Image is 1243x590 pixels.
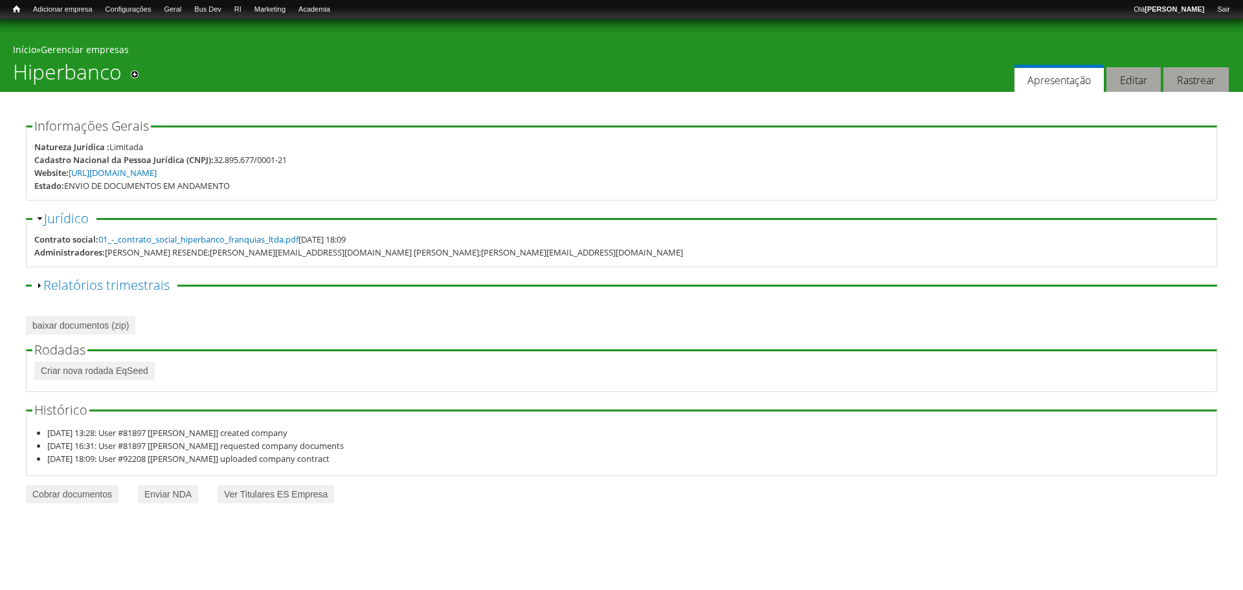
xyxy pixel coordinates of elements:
[292,3,337,16] a: Academia
[13,60,122,92] h1: Hiperbanco
[157,3,188,16] a: Geral
[98,234,346,245] span: [DATE] 18:09
[1127,3,1211,16] a: Olá[PERSON_NAME]
[47,439,1209,452] li: [DATE] 16:31: User #81897 [[PERSON_NAME]] requested company documents
[27,3,99,16] a: Adicionar empresa
[1163,67,1229,93] a: Rastrear
[13,5,20,14] span: Início
[214,153,287,166] div: 32.895.677/0001-21
[64,179,230,192] div: ENVIO DE DOCUMENTOS EM ANDAMENTO
[26,485,118,503] a: Cobrar documentos
[99,3,158,16] a: Configurações
[1145,5,1204,13] strong: [PERSON_NAME]
[47,426,1209,439] li: [DATE] 13:28: User #81897 [[PERSON_NAME]] created company
[44,210,89,227] a: Jurídico
[34,362,155,380] a: Criar nova rodada EqSeed
[41,43,129,56] a: Gerenciar empresas
[34,341,85,358] span: Rodadas
[34,246,105,259] div: Administradores:
[1211,3,1237,16] a: Sair
[34,140,109,153] div: Natureza Jurídica :
[248,3,292,16] a: Marketing
[26,316,135,334] a: baixar documentos (zip)
[138,485,198,503] a: Enviar NDA
[69,167,157,179] a: [URL][DOMAIN_NAME]
[34,117,149,135] span: Informações Gerais
[109,140,143,153] div: Limitada
[34,166,69,179] div: Website:
[6,3,27,16] a: Início
[34,179,64,192] div: Estado:
[228,3,248,16] a: RI
[1106,67,1161,93] a: Editar
[47,452,1209,465] li: [DATE] 18:09: User #92208 [[PERSON_NAME]] uploaded company contract
[1014,65,1104,93] a: Apresentação
[188,3,228,16] a: Bus Dev
[98,234,298,245] a: 01_-_contrato_social_hiperbanco_franquias_ltda.pdf
[43,276,170,294] a: Relatórios trimestrais
[34,401,87,419] span: Histórico
[13,43,36,56] a: Início
[34,153,214,166] div: Cadastro Nacional da Pessoa Jurídica (CNPJ):
[13,43,1230,60] div: »
[105,246,683,259] div: [PERSON_NAME] RESENDE;[PERSON_NAME][EMAIL_ADDRESS][DOMAIN_NAME] [PERSON_NAME];[PERSON_NAME][EMAIL...
[34,233,98,246] div: Contrato social:
[218,485,334,503] a: Ver Titulares ES Empresa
